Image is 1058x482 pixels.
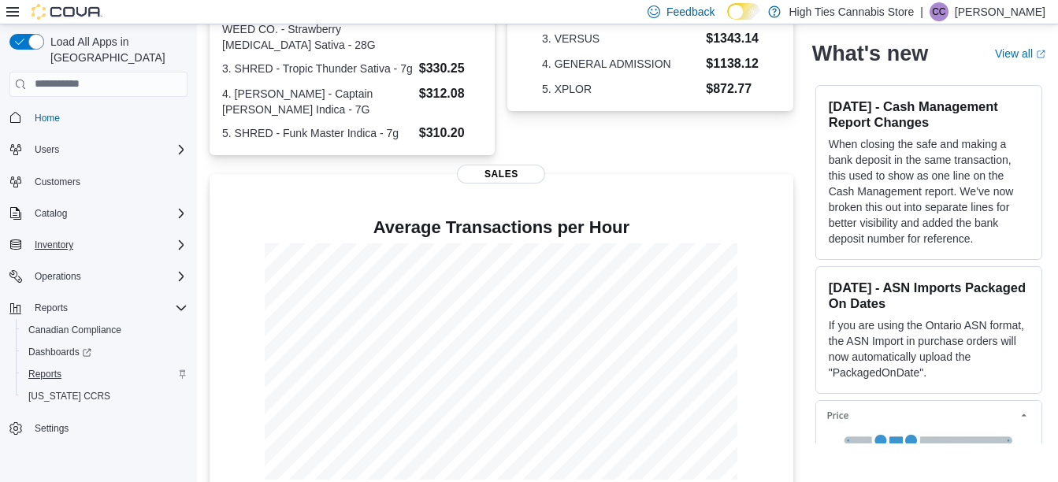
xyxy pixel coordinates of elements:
[35,176,80,188] span: Customers
[829,280,1029,311] h3: [DATE] - ASN Imports Packaged On Dates
[28,172,87,191] a: Customers
[16,385,194,407] button: [US_STATE] CCRS
[28,298,187,317] span: Reports
[28,140,187,159] span: Users
[28,346,91,358] span: Dashboards
[28,109,66,128] a: Home
[22,321,128,339] a: Canadian Compliance
[3,106,194,129] button: Home
[3,417,194,439] button: Settings
[22,321,187,339] span: Canadian Compliance
[28,324,121,336] span: Canadian Compliance
[3,265,194,287] button: Operations
[3,297,194,319] button: Reports
[28,418,187,438] span: Settings
[542,56,700,72] dt: 4. GENERAL ADMISSION
[35,207,67,220] span: Catalog
[28,419,75,438] a: Settings
[28,368,61,380] span: Reports
[829,136,1029,247] p: When closing the safe and making a bank deposit in the same transaction, this used to show as one...
[3,202,194,224] button: Catalog
[28,172,187,191] span: Customers
[44,34,187,65] span: Load All Apps in [GEOGRAPHIC_DATA]
[222,218,781,237] h4: Average Transactions per Hour
[222,86,413,117] dt: 4. [PERSON_NAME] - Captain [PERSON_NAME] Indica - 7G
[706,29,759,48] dd: $1343.14
[419,124,483,143] dd: $310.20
[16,363,194,385] button: Reports
[706,54,759,73] dd: $1138.12
[28,204,187,223] span: Catalog
[22,387,187,406] span: Washington CCRS
[35,270,81,283] span: Operations
[829,98,1029,130] h3: [DATE] - Cash Management Report Changes
[666,4,715,20] span: Feedback
[22,343,98,361] a: Dashboards
[28,235,187,254] span: Inventory
[222,61,413,76] dt: 3. SHRED - Tropic Thunder Sativa - 7g
[932,2,945,21] span: CC
[789,2,914,21] p: High Ties Cannabis Store
[995,47,1045,60] a: View allExternal link
[28,390,110,402] span: [US_STATE] CCRS
[35,239,73,251] span: Inventory
[419,84,483,103] dd: $312.08
[419,59,483,78] dd: $330.25
[16,319,194,341] button: Canadian Compliance
[28,235,80,254] button: Inventory
[16,341,194,363] a: Dashboards
[28,140,65,159] button: Users
[920,2,923,21] p: |
[22,365,68,384] a: Reports
[22,387,117,406] a: [US_STATE] CCRS
[22,343,187,361] span: Dashboards
[28,204,73,223] button: Catalog
[9,100,187,481] nav: Complex example
[542,31,700,46] dt: 3. VERSUS
[727,3,760,20] input: Dark Mode
[35,422,69,435] span: Settings
[35,112,60,124] span: Home
[3,139,194,161] button: Users
[457,165,545,184] span: Sales
[28,298,74,317] button: Reports
[22,365,187,384] span: Reports
[542,81,700,97] dt: 5. XPLOR
[28,267,87,286] button: Operations
[32,4,102,20] img: Cova
[930,2,948,21] div: Cole Christie
[28,108,187,128] span: Home
[28,267,187,286] span: Operations
[3,170,194,193] button: Customers
[812,41,928,66] h2: What's new
[829,317,1029,380] p: If you are using the Ontario ASN format, the ASN Import in purchase orders will now automatically...
[35,302,68,314] span: Reports
[35,143,59,156] span: Users
[222,6,413,53] dt: 2. THE ORIGINAL FRASER VALLEY WEED CO. - Strawberry [MEDICAL_DATA] Sativa - 28G
[3,234,194,256] button: Inventory
[1036,50,1045,59] svg: External link
[222,125,413,141] dt: 5. SHRED - Funk Master Indica - 7g
[706,80,759,98] dd: $872.77
[955,2,1045,21] p: [PERSON_NAME]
